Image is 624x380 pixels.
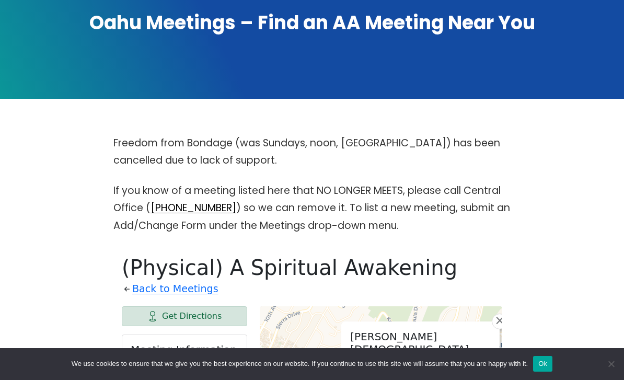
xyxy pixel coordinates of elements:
p: If you know of a meeting listed here that NO LONGER MEETS, please call Central Office ( ) so we c... [113,182,511,234]
a: Back to Meetings [132,280,218,297]
span: × [494,314,505,327]
a: Get Directions [122,306,247,326]
a: [PHONE_NUMBER] [151,201,236,215]
h2: [PERSON_NAME][DEMOGRAPHIC_DATA] [350,330,491,355]
h2: Meeting Information [131,343,238,356]
h1: Oahu Meetings – Find an AA Meeting Near You [10,10,614,36]
a: Close popup [492,314,507,329]
p: Freedom from Bondage (was Sundays, noon, [GEOGRAPHIC_DATA]) has been cancelled due to lack of sup... [113,134,511,169]
h1: (Physical) A Spiritual Awakening [122,255,502,280]
span: No [606,359,616,369]
span: We use cookies to ensure that we give you the best experience on our website. If you continue to ... [72,359,528,369]
button: Ok [533,356,552,372]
